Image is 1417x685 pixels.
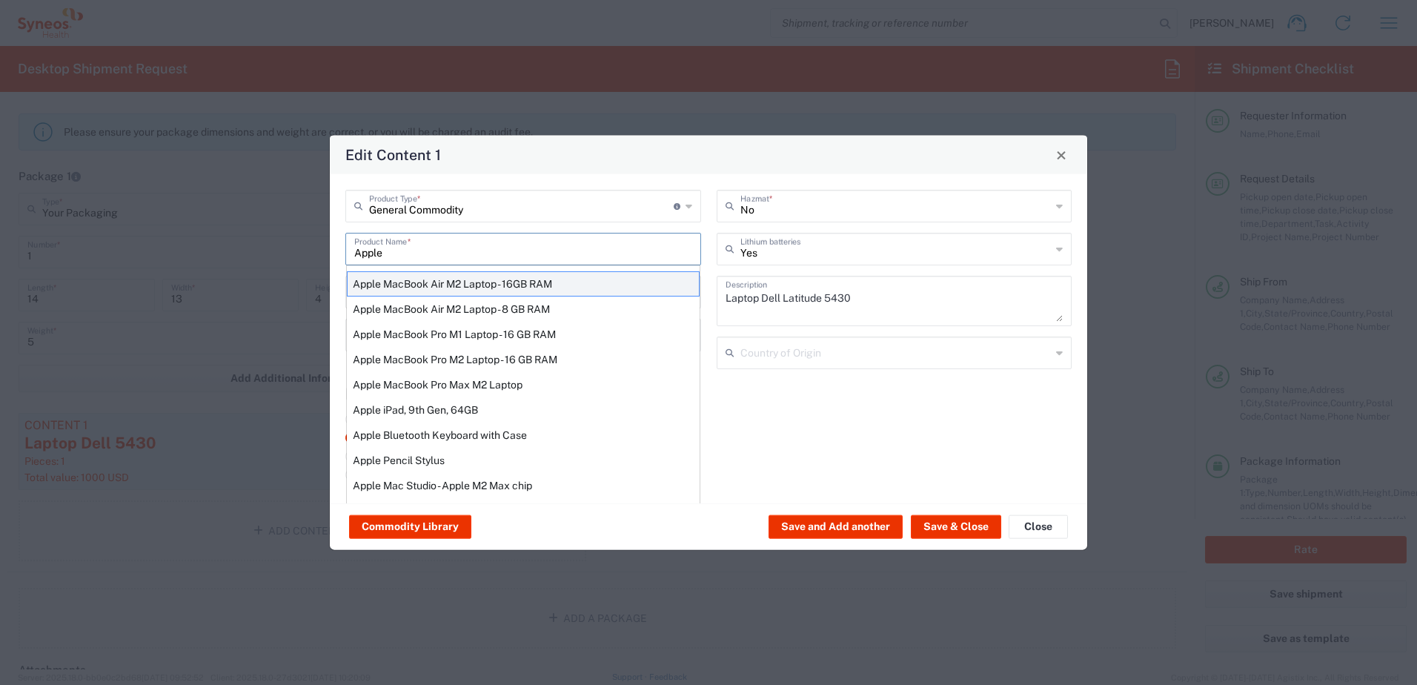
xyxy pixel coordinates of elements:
button: Commodity Library [349,515,471,539]
button: Close [1009,515,1068,539]
div: Apple MacBook Pro Max M2 Laptop [347,372,700,397]
div: Apple Bluetooth Keyboard with Case [347,423,700,448]
div: Apple MacBook Air M2 Laptop - 8 GB RAM [347,297,700,322]
div: Apple iPad, 9th Gen, 64GB [347,397,700,423]
div: Apple MacBook Pro M2 Laptop - 16 GB RAM [347,347,700,372]
div: Apple Mac Studio - Apple M2 Ultra chip [347,498,700,523]
button: Close [1051,145,1072,165]
h4: Edit Content 1 [345,144,441,165]
button: Save & Close [911,515,1001,539]
div: Apple Pencil Stylus [347,448,700,473]
label: Metal Contained in Equipment (UN3091, PI970) [345,469,587,483]
div: Apple MacBook Air M2 Laptop - 16GB RAM [347,271,700,297]
label: Ion Packed with Equipment (UN3481, PI966) [345,414,574,427]
h4: Lithium batteries [345,385,1072,403]
button: Save and Add another [769,515,903,539]
div: Apple MacBook Pro M1 Laptop - 16 GB RAM [347,322,700,347]
div: Apple Mac Studio - Apple M2 Max chip [347,473,700,498]
label: Metal Packed with Equipment (UN3091, PI969) [345,451,587,464]
label: Ion Contained in Equipment (UN3481, PI967) [345,432,575,446]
